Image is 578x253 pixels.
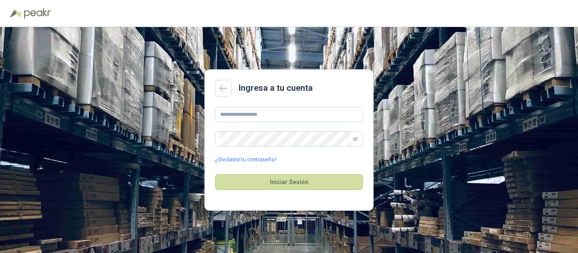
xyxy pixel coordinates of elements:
span: eye-invisible [353,136,358,141]
h2: Ingresa a tu cuenta [239,82,313,95]
img: Logo [10,9,22,18]
button: Iniciar Sesión [215,174,363,190]
a: ¿Olvidaste tu contraseña? [215,156,276,164]
img: Peakr [24,8,51,19]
